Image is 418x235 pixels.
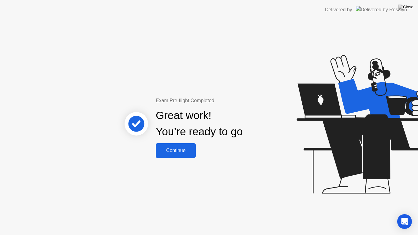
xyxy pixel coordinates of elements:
[158,148,194,153] div: Continue
[398,5,413,9] img: Close
[156,143,196,158] button: Continue
[397,214,412,229] div: Open Intercom Messenger
[156,107,243,140] div: Great work! You’re ready to go
[156,97,282,104] div: Exam Pre-flight Completed
[325,6,352,13] div: Delivered by
[356,6,407,13] img: Delivered by Rosalyn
